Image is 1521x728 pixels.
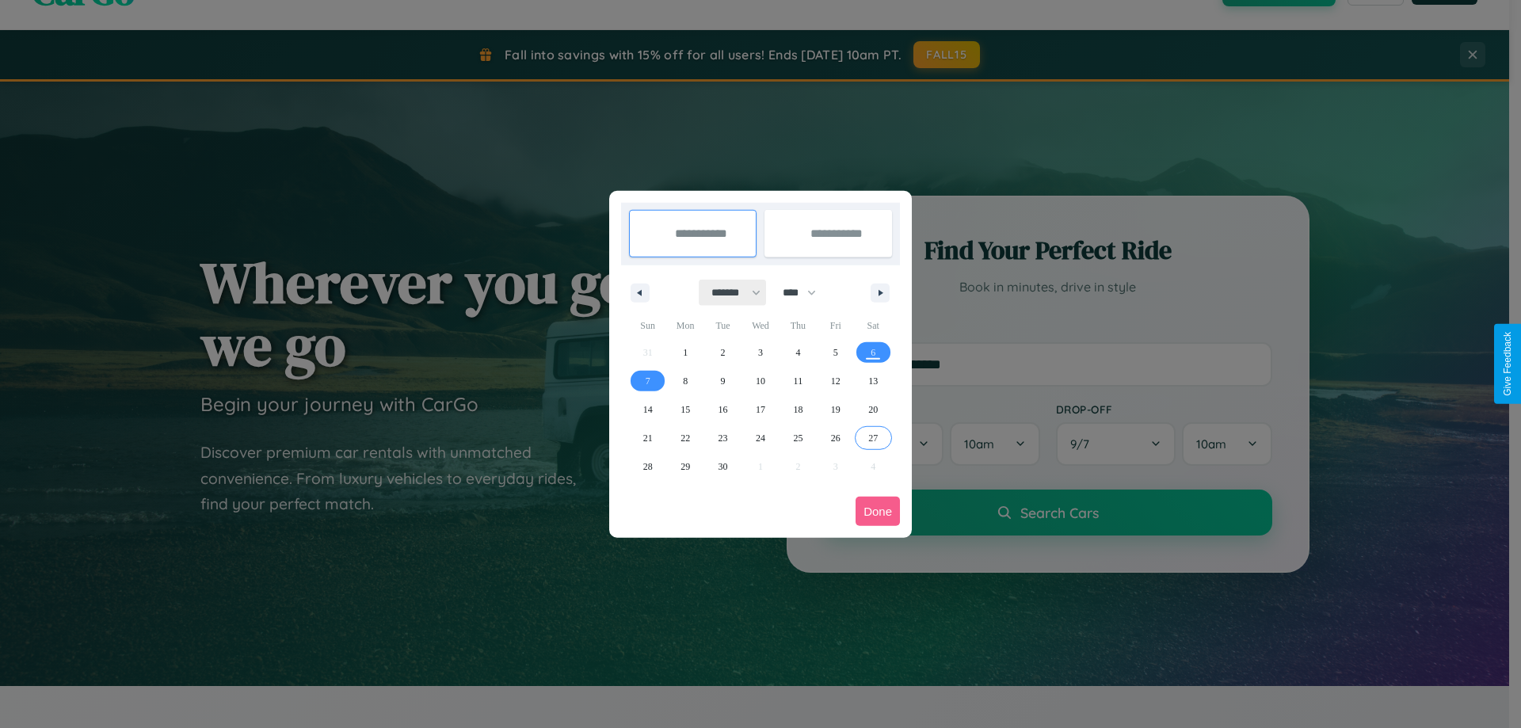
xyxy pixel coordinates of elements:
button: 17 [741,395,779,424]
button: 14 [629,395,666,424]
span: 5 [833,338,838,367]
button: 30 [704,452,741,481]
button: 21 [629,424,666,452]
span: 19 [831,395,841,424]
span: 18 [793,395,802,424]
span: Fri [817,313,854,338]
button: 3 [741,338,779,367]
button: 15 [666,395,703,424]
span: 23 [719,424,728,452]
span: Wed [741,313,779,338]
span: Tue [704,313,741,338]
span: 28 [643,452,653,481]
span: 27 [868,424,878,452]
span: 8 [683,367,688,395]
div: Give Feedback [1502,332,1513,396]
button: 4 [780,338,817,367]
span: Mon [666,313,703,338]
span: 16 [719,395,728,424]
button: 29 [666,452,703,481]
button: 11 [780,367,817,395]
button: 8 [666,367,703,395]
span: 22 [680,424,690,452]
span: 21 [643,424,653,452]
button: 6 [855,338,892,367]
span: 14 [643,395,653,424]
span: 17 [756,395,765,424]
button: 23 [704,424,741,452]
button: 9 [704,367,741,395]
button: 19 [817,395,854,424]
span: 2 [721,338,726,367]
span: 13 [868,367,878,395]
span: 4 [795,338,800,367]
span: 12 [831,367,841,395]
button: 25 [780,424,817,452]
span: 9 [721,367,726,395]
button: 1 [666,338,703,367]
span: Sat [855,313,892,338]
span: 3 [758,338,763,367]
span: 15 [680,395,690,424]
span: 24 [756,424,765,452]
span: 6 [871,338,875,367]
span: Sun [629,313,666,338]
button: 18 [780,395,817,424]
span: 30 [719,452,728,481]
button: 16 [704,395,741,424]
span: 10 [756,367,765,395]
button: Done [856,497,900,526]
span: 29 [680,452,690,481]
button: 7 [629,367,666,395]
button: 2 [704,338,741,367]
button: 27 [855,424,892,452]
span: Thu [780,313,817,338]
button: 12 [817,367,854,395]
button: 26 [817,424,854,452]
span: 1 [683,338,688,367]
span: 7 [646,367,650,395]
span: 25 [793,424,802,452]
button: 5 [817,338,854,367]
span: 11 [794,367,803,395]
button: 28 [629,452,666,481]
span: 20 [868,395,878,424]
button: 20 [855,395,892,424]
button: 13 [855,367,892,395]
span: 26 [831,424,841,452]
button: 10 [741,367,779,395]
button: 24 [741,424,779,452]
button: 22 [666,424,703,452]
